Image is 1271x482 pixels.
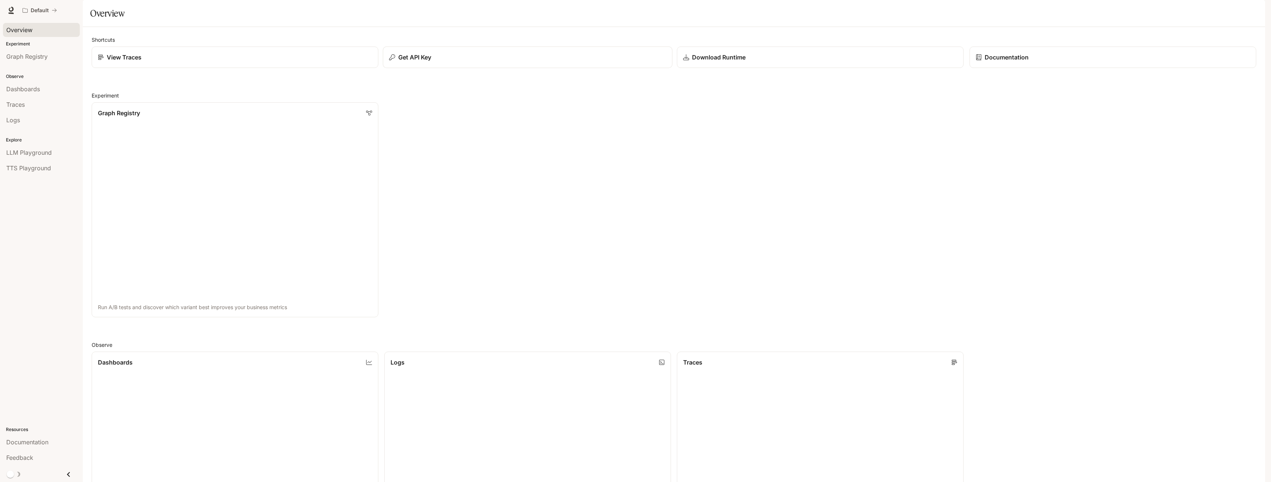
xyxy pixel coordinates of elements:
[92,92,1256,99] h2: Experiment
[31,7,49,14] p: Default
[985,53,1029,62] p: Documentation
[98,304,372,311] p: Run A/B tests and discover which variant best improves your business metrics
[92,36,1256,44] h2: Shortcuts
[92,341,1256,349] h2: Observe
[683,358,702,367] p: Traces
[970,47,1256,68] a: Documentation
[391,358,405,367] p: Logs
[107,53,142,62] p: View Traces
[98,109,140,117] p: Graph Registry
[677,47,964,68] a: Download Runtime
[92,47,378,68] a: View Traces
[398,53,432,62] p: Get API Key
[19,3,60,18] button: All workspaces
[90,6,125,21] h1: Overview
[692,53,746,62] p: Download Runtime
[383,47,672,68] button: Get API Key
[98,358,133,367] p: Dashboards
[92,102,378,317] a: Graph RegistryRun A/B tests and discover which variant best improves your business metrics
